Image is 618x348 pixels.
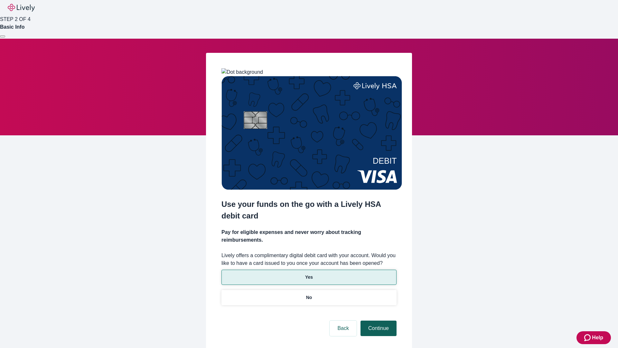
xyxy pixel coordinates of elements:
[305,274,313,281] p: Yes
[360,321,397,336] button: Continue
[221,270,397,285] button: Yes
[306,294,312,301] p: No
[592,334,603,342] span: Help
[8,4,35,12] img: Lively
[221,228,397,244] h4: Pay for eligible expenses and never worry about tracking reimbursements.
[330,321,357,336] button: Back
[221,68,263,76] img: Dot background
[221,198,397,222] h2: Use your funds on the go with a Lively HSA debit card
[221,252,397,267] label: Lively offers a complimentary digital debit card with your account. Would you like to have a card...
[584,334,592,342] svg: Zendesk support icon
[221,76,402,190] img: Debit card
[576,331,611,344] button: Zendesk support iconHelp
[221,290,397,305] button: No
